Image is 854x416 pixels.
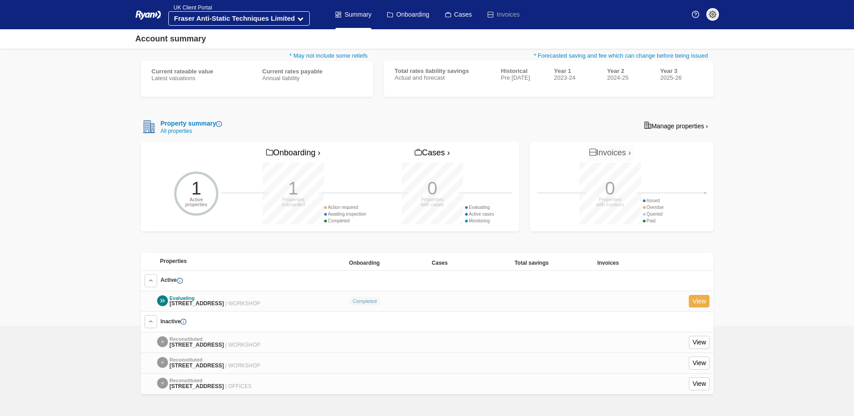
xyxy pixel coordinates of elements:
span: Cases [432,260,447,266]
span: Invoices [597,260,619,266]
a: View [689,377,709,390]
div: Queried [643,211,664,217]
img: settings [709,11,716,18]
div: Evaluating [170,295,261,301]
div: Paid [643,217,664,224]
span: Inactive [161,318,187,325]
span: [STREET_ADDRESS] [170,383,224,389]
span: Onboarding [349,260,380,266]
a: View [689,295,709,308]
span: | WORKSHOP [226,342,261,348]
p: * Forecasted saving and fee which can change before being issued [384,51,714,60]
div: Year 3 [660,68,703,74]
span: | OFFICES [226,383,252,389]
div: Overdue [643,204,664,211]
div: 2025-26 [660,74,703,81]
div: Pre [DATE] [501,74,543,81]
div: Latest valuations [152,75,252,81]
div: Monitoring [465,217,494,224]
div: Reconstituted [170,378,252,384]
span: UK Client Portal [168,5,212,11]
span: | WORKSHOP [226,362,261,369]
a: Cases › [412,145,452,161]
a: Onboarding › [264,145,323,161]
div: Year 2 [607,68,650,74]
span: [STREET_ADDRESS] [170,300,224,307]
span: Total savings [515,260,549,266]
div: Current rates payable [262,68,362,75]
div: Total rates liability savings [395,68,490,74]
div: Year 1 [554,68,596,74]
a: View [689,357,709,370]
a: Manage properties › [639,118,713,133]
div: 2023-24 [554,74,596,81]
div: All properties [157,128,222,134]
img: Help [692,11,699,18]
div: Issued [643,197,664,204]
div: Awaiting inspection [324,211,366,217]
span: [STREET_ADDRESS] [170,342,224,348]
div: Annual liability [262,75,362,81]
div: Actual and forecast [395,74,490,81]
div: Active cases [465,211,494,217]
a: View [689,336,709,349]
span: Properties [160,258,187,264]
div: Evaluating [465,204,494,211]
div: Completed [324,217,366,224]
strong: Fraser Anti-Static Techniques Limited [174,14,295,22]
div: Current rateable value [152,68,252,75]
button: Fraser Anti-Static Techniques Limited [168,11,310,26]
div: Action required [324,204,366,211]
div: Historical [501,68,543,74]
div: Account summary [136,33,206,45]
span: [STREET_ADDRESS] [170,362,224,369]
span: | WORKSHOP [226,300,261,307]
div: Completed [349,297,380,306]
div: Reconstituted [170,357,261,363]
div: Property summary [157,119,222,128]
p: * May not include some reliefs [141,51,373,61]
div: Reconstituted [170,336,261,342]
div: 2024-25 [607,74,650,81]
span: Active [161,277,183,283]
